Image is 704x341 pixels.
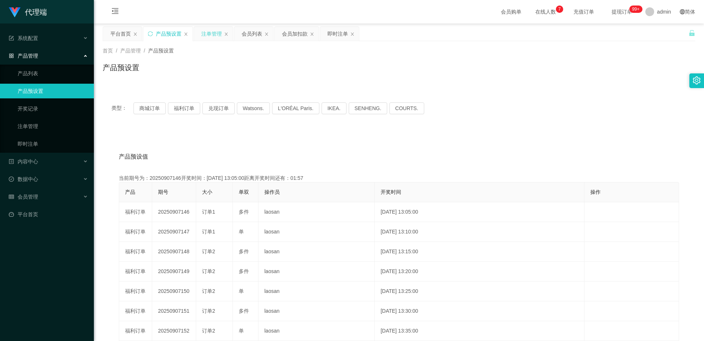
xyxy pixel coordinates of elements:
span: 产品 [125,189,135,195]
td: 福利订单 [119,282,152,301]
i: 图标: check-circle-o [9,177,14,182]
td: [DATE] 13:15:00 [375,242,584,262]
td: 20250907149 [152,262,196,282]
i: 图标: table [9,194,14,199]
td: 20250907147 [152,222,196,242]
div: 当前期号为：20250907146开奖时间：[DATE] 13:05:00距离开奖时间还有：01:57 [119,174,679,182]
span: 期号 [158,189,168,195]
i: 图标: menu-fold [103,0,128,24]
td: 福利订单 [119,301,152,321]
a: 开奖记录 [18,101,88,116]
i: 图标: close [310,32,314,36]
i: 图标: close [184,32,188,36]
span: 充值订单 [570,9,598,14]
button: L'ORÉAL Paris. [272,102,319,114]
span: 单 [239,229,244,235]
a: 代理端 [9,9,47,15]
span: 内容中心 [9,159,38,164]
button: 兑现订单 [202,102,235,114]
span: 提现订单 [608,9,636,14]
span: 产品管理 [120,48,141,54]
h1: 代理端 [25,0,47,24]
sup: 7 [556,6,563,13]
a: 产品预设置 [18,84,88,98]
span: 订单2 [202,249,215,254]
i: 图标: close [133,32,137,36]
button: SENHENG. [349,102,387,114]
button: COURTS. [389,102,424,114]
span: 首页 [103,48,113,54]
button: IKEA. [322,102,346,114]
td: 福利订单 [119,242,152,262]
span: 产品管理 [9,53,38,59]
span: 数据中心 [9,176,38,182]
p: 7 [558,6,561,13]
span: / [116,48,117,54]
div: 平台首页 [110,27,131,41]
td: 福利订单 [119,321,152,341]
span: 单双 [239,189,249,195]
td: 20250907148 [152,242,196,262]
i: 图标: profile [9,159,14,164]
i: 图标: global [680,9,685,14]
i: 图标: close [264,32,269,36]
span: 产品预设值 [119,152,148,161]
span: 产品预设置 [148,48,174,54]
span: / [144,48,145,54]
div: 会员加扣款 [282,27,308,41]
td: 福利订单 [119,262,152,282]
span: 单 [239,288,244,294]
td: [DATE] 13:05:00 [375,202,584,222]
div: 即时注单 [327,27,348,41]
td: laosan [258,301,375,321]
td: [DATE] 13:20:00 [375,262,584,282]
td: laosan [258,242,375,262]
td: laosan [258,262,375,282]
td: 20250907151 [152,301,196,321]
td: [DATE] 13:30:00 [375,301,584,321]
button: Watsons. [237,102,270,114]
i: 图标: sync [148,31,153,36]
td: 20250907146 [152,202,196,222]
span: 订单1 [202,209,215,215]
span: 系统配置 [9,35,38,41]
span: 大小 [202,189,212,195]
i: 图标: setting [693,76,701,84]
span: 多件 [239,308,249,314]
span: 订单2 [202,268,215,274]
div: 会员列表 [242,27,262,41]
td: 福利订单 [119,222,152,242]
img: logo.9652507e.png [9,7,21,18]
td: [DATE] 13:35:00 [375,321,584,341]
sup: 1105 [629,6,642,13]
span: 开奖时间 [381,189,401,195]
button: 福利订单 [168,102,200,114]
td: laosan [258,282,375,301]
span: 订单1 [202,229,215,235]
a: 产品列表 [18,66,88,81]
i: 图标: close [350,32,355,36]
td: 20250907152 [152,321,196,341]
i: 图标: unlock [689,30,695,36]
td: 福利订单 [119,202,152,222]
span: 订单2 [202,288,215,294]
td: [DATE] 13:10:00 [375,222,584,242]
span: 单 [239,328,244,334]
span: 订单2 [202,308,215,314]
span: 在线人数 [532,9,560,14]
span: 多件 [239,209,249,215]
i: 图标: close [224,32,228,36]
div: 注单管理 [201,27,222,41]
i: 图标: form [9,36,14,41]
a: 注单管理 [18,119,88,134]
button: 商城订单 [133,102,166,114]
td: laosan [258,202,375,222]
span: 操作员 [264,189,280,195]
a: 即时注单 [18,137,88,151]
span: 多件 [239,268,249,274]
h1: 产品预设置 [103,62,139,73]
td: laosan [258,222,375,242]
span: 类型： [111,102,133,114]
td: laosan [258,321,375,341]
span: 订单2 [202,328,215,334]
